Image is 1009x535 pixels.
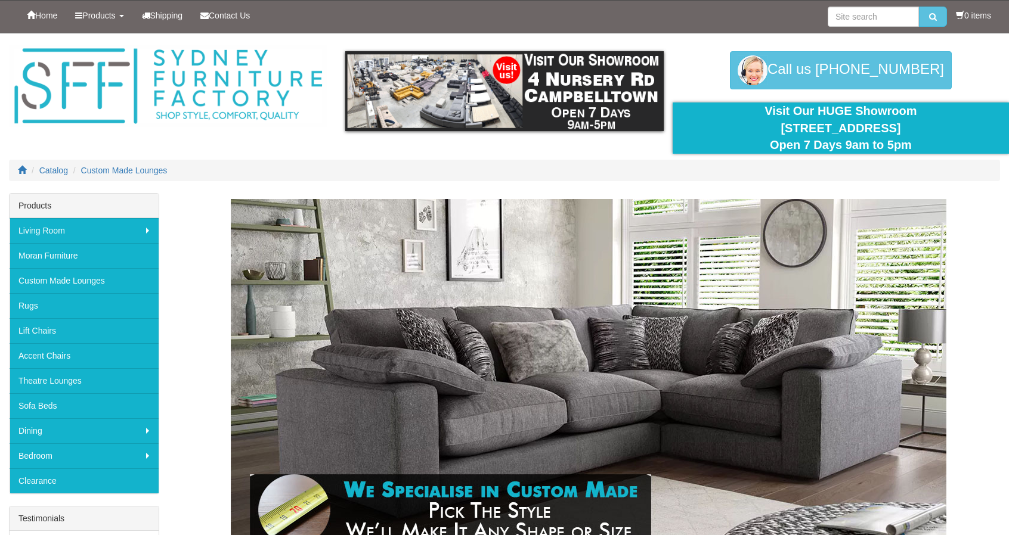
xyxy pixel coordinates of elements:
[956,10,991,21] li: 0 items
[828,7,919,27] input: Site search
[191,1,259,30] a: Contact Us
[150,11,183,20] span: Shipping
[10,506,159,531] div: Testimonials
[682,102,1000,154] div: Visit Our HUGE Showroom [STREET_ADDRESS] Open 7 Days 9am to 5pm
[66,1,132,30] a: Products
[18,1,66,30] a: Home
[10,194,159,218] div: Products
[35,11,57,20] span: Home
[10,343,159,368] a: Accent Chairs
[10,443,159,468] a: Bedroom
[10,268,159,293] a: Custom Made Lounges
[209,11,250,20] span: Contact Us
[10,418,159,443] a: Dining
[10,393,159,418] a: Sofa Beds
[10,468,159,493] a: Clearance
[10,293,159,318] a: Rugs
[10,243,159,268] a: Moran Furniture
[81,166,168,175] a: Custom Made Lounges
[10,318,159,343] a: Lift Chairs
[133,1,192,30] a: Shipping
[9,45,327,127] img: Sydney Furniture Factory
[82,11,115,20] span: Products
[10,218,159,243] a: Living Room
[345,51,664,131] img: showroom.gif
[39,166,68,175] a: Catalog
[10,368,159,393] a: Theatre Lounges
